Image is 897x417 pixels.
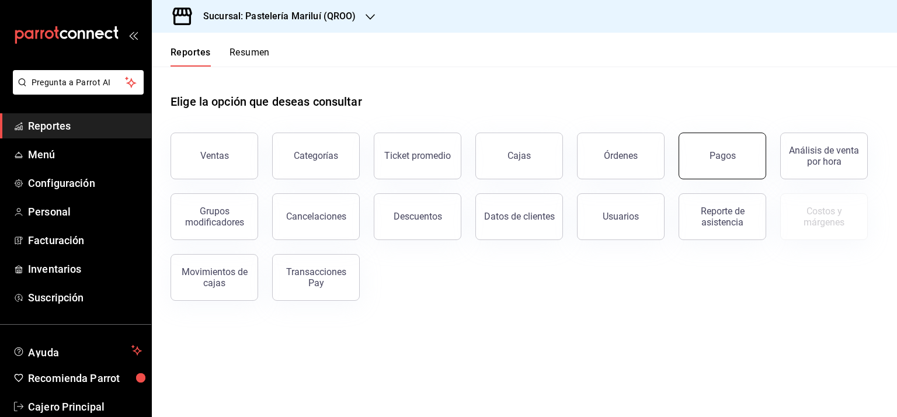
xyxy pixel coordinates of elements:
[28,118,142,134] span: Reportes
[13,70,144,95] button: Pregunta a Parrot AI
[171,93,362,110] h1: Elige la opción que deseas consultar
[171,254,258,301] button: Movimientos de cajas
[272,133,360,179] button: Categorías
[577,133,665,179] button: Órdenes
[171,133,258,179] button: Ventas
[286,211,346,222] div: Cancelaciones
[200,150,229,161] div: Ventas
[679,133,766,179] button: Pagos
[28,232,142,248] span: Facturación
[171,193,258,240] button: Grupos modificadores
[603,211,639,222] div: Usuarios
[194,9,356,23] h3: Sucursal: Pastelería Mariluí (QROO)
[28,147,142,162] span: Menú
[272,193,360,240] button: Cancelaciones
[230,47,270,67] button: Resumen
[8,85,144,97] a: Pregunta a Parrot AI
[128,30,138,40] button: open_drawer_menu
[507,149,531,163] div: Cajas
[475,133,563,179] a: Cajas
[788,145,860,167] div: Análisis de venta por hora
[577,193,665,240] button: Usuarios
[171,47,270,67] div: navigation tabs
[178,206,251,228] div: Grupos modificadores
[171,47,211,67] button: Reportes
[32,77,126,89] span: Pregunta a Parrot AI
[686,206,759,228] div: Reporte de asistencia
[280,266,352,289] div: Transacciones Pay
[28,370,142,386] span: Recomienda Parrot
[28,261,142,277] span: Inventarios
[484,211,555,222] div: Datos de clientes
[384,150,451,161] div: Ticket promedio
[679,193,766,240] button: Reporte de asistencia
[28,290,142,305] span: Suscripción
[604,150,638,161] div: Órdenes
[178,266,251,289] div: Movimientos de cajas
[475,193,563,240] button: Datos de clientes
[272,254,360,301] button: Transacciones Pay
[374,193,461,240] button: Descuentos
[28,175,142,191] span: Configuración
[780,133,868,179] button: Análisis de venta por hora
[28,399,142,415] span: Cajero Principal
[780,193,868,240] button: Contrata inventarios para ver este reporte
[294,150,338,161] div: Categorías
[28,204,142,220] span: Personal
[788,206,860,228] div: Costos y márgenes
[28,343,127,357] span: Ayuda
[710,150,736,161] div: Pagos
[394,211,442,222] div: Descuentos
[374,133,461,179] button: Ticket promedio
